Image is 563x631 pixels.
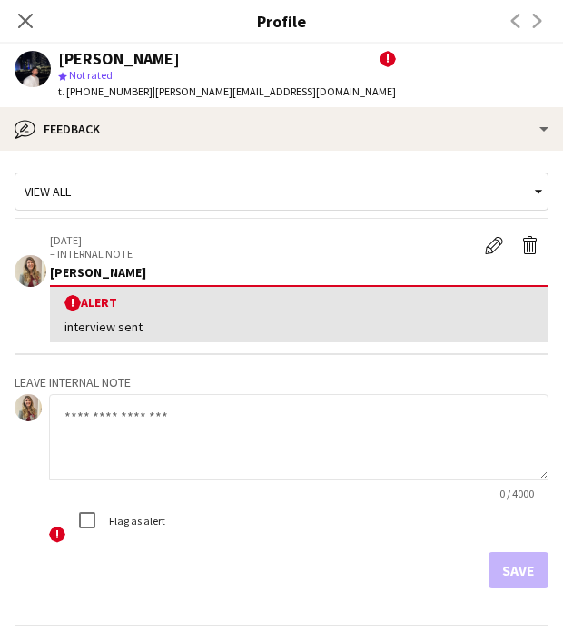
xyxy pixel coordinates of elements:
[69,68,113,82] span: Not rated
[64,294,534,311] div: Alert
[58,84,153,98] span: t. [PHONE_NUMBER]
[25,183,71,200] span: View all
[380,51,396,67] span: !
[105,514,165,527] label: Flag as alert
[153,84,396,98] span: | [PERSON_NAME][EMAIL_ADDRESS][DOMAIN_NAME]
[64,319,534,335] div: interview sent
[485,487,548,500] span: 0 / 4000
[50,247,476,261] p: – INTERNAL NOTE
[64,295,81,311] span: !
[15,374,548,390] h3: Leave internal note
[49,527,65,543] span: !
[58,51,180,67] div: [PERSON_NAME]
[50,264,548,281] div: [PERSON_NAME]
[50,233,476,247] p: [DATE]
